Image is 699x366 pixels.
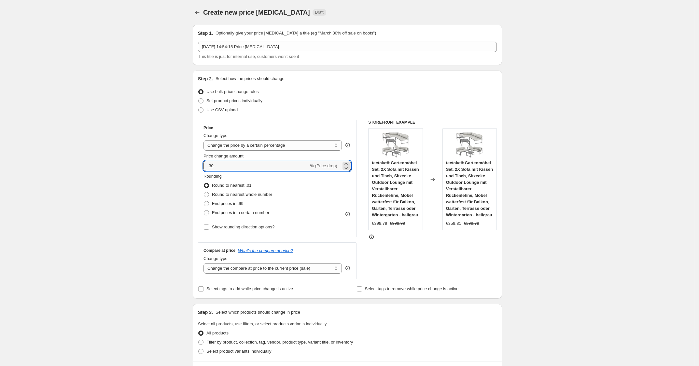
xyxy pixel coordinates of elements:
img: 614yQsX9Q4L_80x.jpg [383,132,409,158]
button: What's the compare at price? [238,248,293,253]
p: Select which products should change in price [216,309,300,316]
div: €399.79 [372,220,387,227]
span: Select tags to add while price change is active [206,286,293,291]
h2: Step 1. [198,30,213,36]
span: End prices in .99 [212,201,244,206]
span: Show rounding direction options? [212,224,274,229]
span: All products [206,331,229,335]
div: help [344,265,351,271]
h3: Price [203,125,213,130]
h3: Compare at price [203,248,235,253]
div: help [344,142,351,148]
strike: €399.79 [464,220,479,227]
span: Set product prices individually [206,98,262,103]
span: Round to nearest whole number [212,192,272,197]
span: tectake® Gartenmöbel Set, 2X Sofa mit Kissen und Tisch, Sitzecke Outdoor Lounge mit Verstellbarer... [446,160,493,217]
button: Price change jobs [193,8,202,17]
div: €359.81 [446,220,461,227]
span: Rounding [203,174,222,179]
span: This title is just for internal use, customers won't see it [198,54,299,59]
h2: Step 2. [198,75,213,82]
span: Change type [203,133,228,138]
span: Create new price [MEDICAL_DATA] [203,9,310,16]
span: Price change amount [203,154,244,158]
h2: Step 3. [198,309,213,316]
p: Optionally give your price [MEDICAL_DATA] a title (eg "March 30% off sale on boots") [216,30,376,36]
span: Filter by product, collection, tag, vendor, product type, variant title, or inventory [206,340,353,345]
span: % (Price drop) [310,163,337,168]
span: Select all products, use filters, or select products variants individually [198,321,327,326]
input: -15 [203,161,309,171]
span: Use bulk price change rules [206,89,259,94]
span: Round to nearest .01 [212,183,251,188]
p: Select how the prices should change [216,75,285,82]
span: Change type [203,256,228,261]
span: Draft [315,10,324,15]
span: Select tags to remove while price change is active [365,286,459,291]
span: Select product variants individually [206,349,271,354]
strike: €999.99 [390,220,405,227]
input: 30% off holiday sale [198,42,497,52]
span: tectake® Gartenmöbel Set, 2X Sofa mit Kissen und Tisch, Sitzecke Outdoor Lounge mit Verstellbarer... [372,160,419,217]
img: 614yQsX9Q4L_80x.jpg [456,132,482,158]
span: Use CSV upload [206,107,238,112]
span: End prices in a certain number [212,210,269,215]
h6: STOREFRONT EXAMPLE [368,120,497,125]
